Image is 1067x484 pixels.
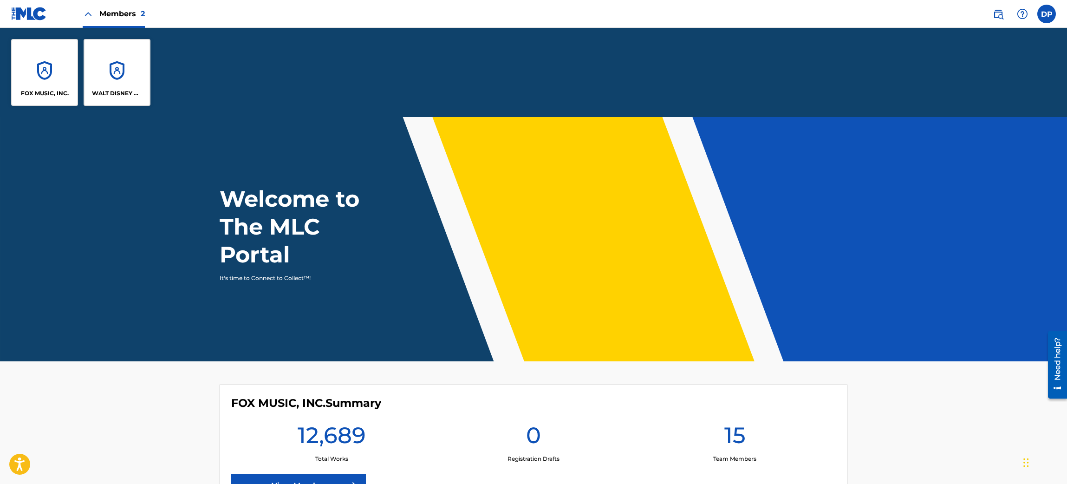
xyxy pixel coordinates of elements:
span: 2 [141,9,145,18]
img: search [993,8,1004,20]
a: AccountsFOX MUSIC, INC. [11,39,78,106]
h1: 15 [724,421,746,455]
p: WALT DISNEY MUSIC COMPANY [92,89,143,98]
p: FOX MUSIC, INC. [21,89,69,98]
span: Members [99,8,145,19]
a: AccountsWALT DISNEY MUSIC COMPANY [84,39,150,106]
img: Close [83,8,94,20]
p: Total Works [315,455,348,463]
h1: Welcome to The MLC Portal [220,185,393,268]
img: help [1017,8,1028,20]
h1: 12,689 [298,421,366,455]
a: Public Search [989,5,1008,23]
iframe: Resource Center [1041,327,1067,402]
div: Help [1013,5,1032,23]
div: Drag [1023,449,1029,477]
p: It's time to Connect to Collect™! [220,274,381,282]
div: User Menu [1037,5,1056,23]
img: MLC Logo [11,7,47,20]
p: Team Members [713,455,756,463]
h1: 0 [526,421,541,455]
iframe: Chat Widget [1021,439,1067,484]
h4: FOX MUSIC, INC. [231,396,381,410]
p: Registration Drafts [507,455,560,463]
